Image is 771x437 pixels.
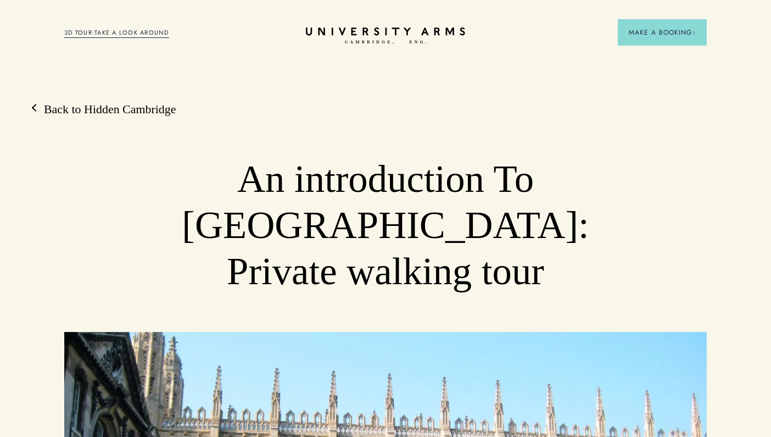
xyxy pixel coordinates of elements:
a: Back to Hidden Cambridge [33,101,176,118]
span: Make a Booking [629,27,696,37]
a: Home [306,27,465,45]
button: Make a BookingArrow icon [618,19,707,46]
img: Arrow icon [692,31,696,35]
a: 3D TOUR:TAKE A LOOK AROUND [64,28,169,38]
h1: An introduction To [GEOGRAPHIC_DATA]: Private walking tour [128,156,642,295]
